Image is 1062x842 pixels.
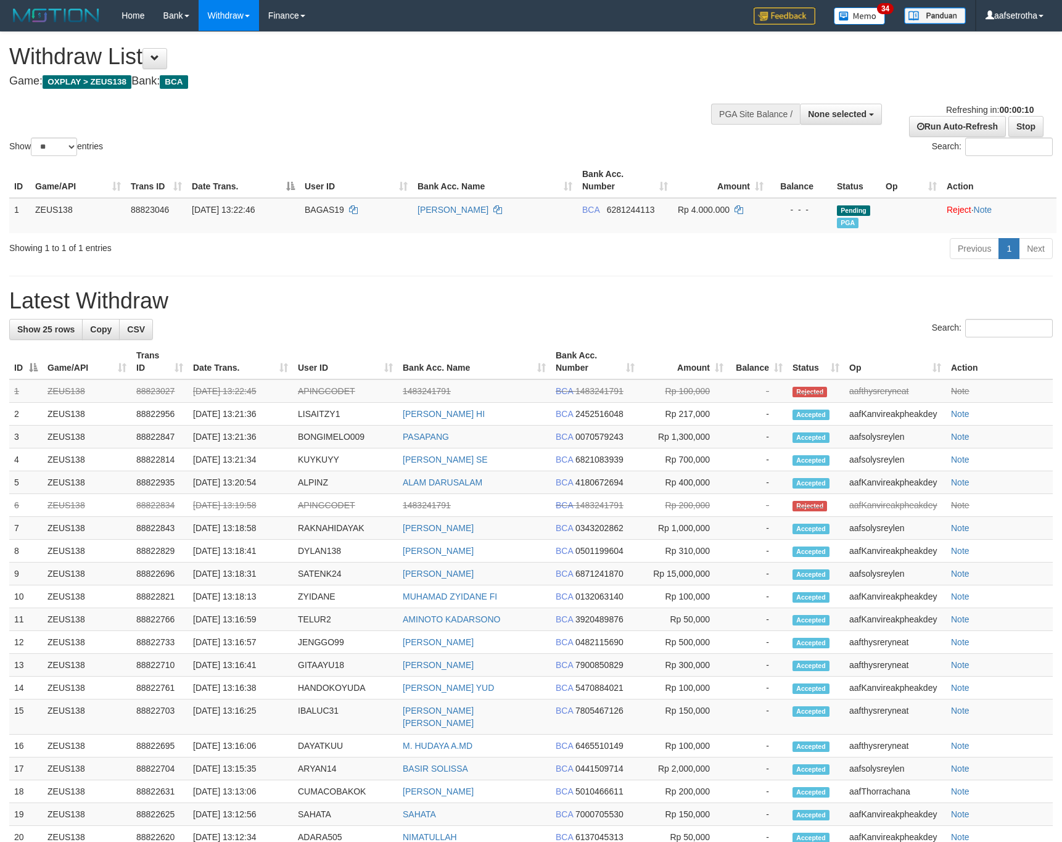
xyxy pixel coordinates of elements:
a: [PERSON_NAME] [403,786,474,796]
th: ID: activate to sort column descending [9,344,43,379]
span: BCA [556,386,573,396]
span: Accepted [792,478,829,489]
td: IBALUC31 [293,700,398,735]
a: SAHATA [403,809,436,819]
button: None selected [800,104,882,125]
td: 10 [9,585,43,608]
td: aafKanvireakpheakdey [844,403,946,426]
td: Rp 700,000 [640,448,728,471]
span: BCA [556,741,573,751]
a: Note [951,409,969,419]
td: 88822847 [131,426,188,448]
span: Rejected [792,387,827,397]
td: 9 [9,563,43,585]
h1: Withdraw List [9,44,696,69]
td: [DATE] 13:21:34 [188,448,293,471]
td: 5 [9,471,43,494]
input: Search: [965,319,1053,337]
td: Rp 100,000 [640,585,728,608]
td: aafKanvireakpheakdey [844,540,946,563]
td: ZEUS138 [43,608,131,631]
td: ZEUS138 [43,517,131,540]
a: Note [951,386,969,396]
a: [PERSON_NAME] YUD [403,683,494,693]
td: 1 [9,198,30,233]
a: Run Auto-Refresh [909,116,1006,137]
td: - [728,654,788,677]
span: BCA [556,614,573,624]
td: 16 [9,735,43,757]
td: - [728,379,788,403]
div: Showing 1 to 1 of 1 entries [9,237,434,254]
td: · [942,198,1056,233]
a: NIMATULLAH [403,832,457,842]
td: aafthysreryneat [844,735,946,757]
td: Rp 500,000 [640,631,728,654]
a: Stop [1008,116,1043,137]
td: aafsolysreylen [844,426,946,448]
div: PGA Site Balance / [711,104,800,125]
td: - [728,403,788,426]
td: - [728,540,788,563]
span: Accepted [792,615,829,625]
td: - [728,735,788,757]
td: aafKanvireakpheakdey [844,471,946,494]
span: BCA [556,409,573,419]
th: Trans ID: activate to sort column ascending [126,163,187,198]
td: 88823027 [131,379,188,403]
a: M. HUDAYA A.MD [403,741,472,751]
span: BCA [556,706,573,716]
td: Rp 100,000 [640,735,728,757]
th: Date Trans.: activate to sort column ascending [188,344,293,379]
td: [DATE] 13:21:36 [188,403,293,426]
a: CSV [119,319,153,340]
span: Copy 6465510149 to clipboard [575,741,624,751]
td: [DATE] 13:16:41 [188,654,293,677]
span: Pending [837,205,870,216]
a: BASIR SOLISSA [403,764,468,774]
th: Bank Acc. Name: activate to sort column ascending [398,344,551,379]
td: aafthysreryneat [844,654,946,677]
span: BCA [556,569,573,579]
a: [PERSON_NAME] [403,546,474,556]
td: [DATE] 13:15:35 [188,757,293,780]
td: [DATE] 13:19:58 [188,494,293,517]
td: [DATE] 13:16:59 [188,608,293,631]
a: [PERSON_NAME] [418,205,488,215]
th: Bank Acc. Number: activate to sort column ascending [577,163,673,198]
a: Note [951,592,969,601]
span: Copy 0501199604 to clipboard [575,546,624,556]
span: Copy 6281244113 to clipboard [607,205,655,215]
td: Rp 1,000,000 [640,517,728,540]
td: ZEUS138 [43,700,131,735]
span: 88823046 [131,205,169,215]
span: Accepted [792,764,829,775]
span: BAGAS19 [305,205,344,215]
td: ZEUS138 [43,654,131,677]
td: HANDOKOYUDA [293,677,398,700]
td: 88822704 [131,757,188,780]
img: Feedback.jpg [754,7,815,25]
td: Rp 200,000 [640,494,728,517]
td: 88822821 [131,585,188,608]
td: Rp 15,000,000 [640,563,728,585]
span: Copy 6821083939 to clipboard [575,455,624,464]
a: [PERSON_NAME] [403,637,474,647]
th: Date Trans.: activate to sort column descending [187,163,300,198]
td: 88822829 [131,540,188,563]
td: ZEUS138 [30,198,126,233]
td: - [728,757,788,780]
span: Copy 6871241870 to clipboard [575,569,624,579]
td: KUYKUYY [293,448,398,471]
span: CSV [127,324,145,334]
td: ZEUS138 [43,631,131,654]
td: JENGGO99 [293,631,398,654]
td: 13 [9,654,43,677]
a: Note [951,741,969,751]
a: Note [951,832,969,842]
td: aafsolysreylen [844,517,946,540]
td: 8 [9,540,43,563]
td: 14 [9,677,43,700]
td: 88822695 [131,735,188,757]
a: Note [951,477,969,487]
